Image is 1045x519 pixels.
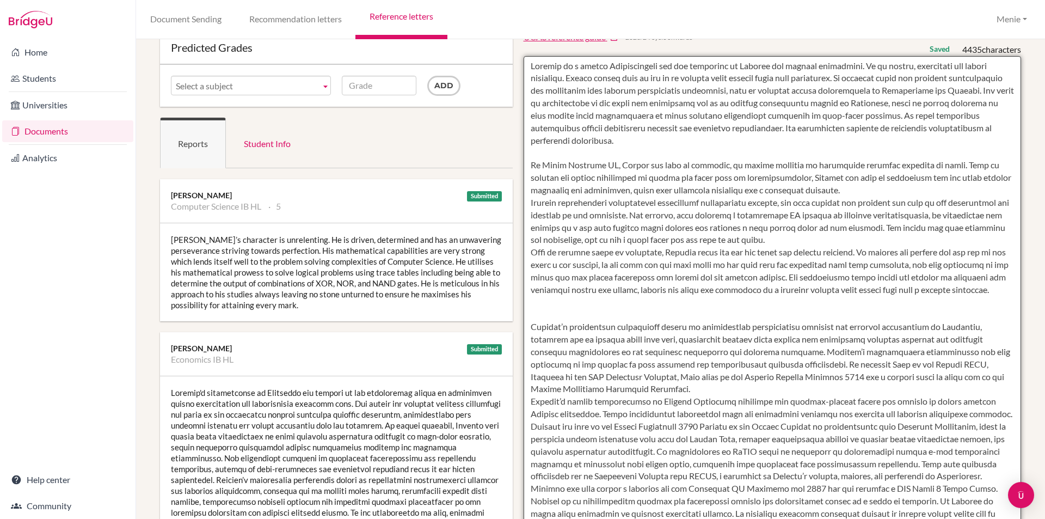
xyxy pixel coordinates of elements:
[467,191,502,202] div: Submitted
[160,118,226,168] a: Reports
[171,190,502,201] div: [PERSON_NAME]
[992,9,1032,29] button: Menie
[962,44,1021,56] div: characters
[268,201,281,212] li: 5
[9,11,52,28] img: Bridge-U
[2,120,133,142] a: Documents
[2,94,133,116] a: Universities
[171,201,261,212] li: Computer Science IB HL
[2,495,133,517] a: Community
[930,44,950,54] div: Saved
[2,469,133,491] a: Help center
[160,223,513,321] div: [PERSON_NAME]’s character is unrelenting. He is driven, determined and has an unwavering persever...
[524,32,606,42] span: UCAS reference guide
[342,76,416,95] input: Grade
[1008,482,1034,508] div: Open Intercom Messenger
[171,343,502,354] div: [PERSON_NAME]
[226,118,309,168] a: Student Info
[171,354,233,365] li: Economics IB HL
[427,76,460,96] input: Add
[962,44,982,54] span: 4435
[2,147,133,169] a: Analytics
[2,68,133,89] a: Students
[171,42,502,53] div: Predicted Grades
[2,41,133,63] a: Home
[467,344,502,355] div: Submitted
[176,76,316,96] span: Select a subject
